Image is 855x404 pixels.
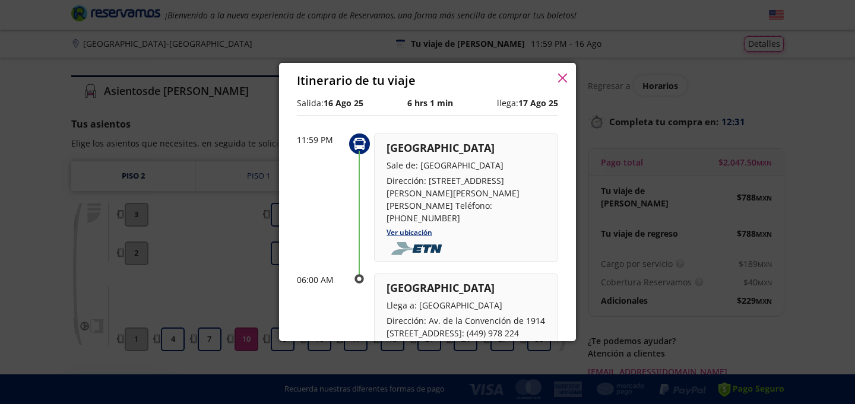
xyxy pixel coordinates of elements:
[324,97,363,109] b: 16 Ago 25
[518,97,558,109] b: 17 Ago 25
[387,159,546,171] p: Sale de: [GEOGRAPHIC_DATA]
[297,97,363,109] p: Salida:
[297,133,344,146] p: 11:59 PM
[297,273,344,286] p: 06:00 AM
[387,140,546,156] p: [GEOGRAPHIC_DATA]
[497,97,558,109] p: llega:
[387,174,546,224] p: Dirección: [STREET_ADDRESS][PERSON_NAME][PERSON_NAME][PERSON_NAME] Teléfono: [PHONE_NUMBER]
[387,299,546,311] p: Llega a: [GEOGRAPHIC_DATA]
[297,72,416,90] p: Itinerario de tu viaje
[387,242,450,255] img: foobar2.png
[387,280,546,296] p: [GEOGRAPHIC_DATA]
[407,97,453,109] p: 6 hrs 1 min
[387,314,546,339] p: Dirección: Av. de la Convención de 1914 [STREET_ADDRESS]: (449) 978 224
[387,227,432,237] a: Ver ubicación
